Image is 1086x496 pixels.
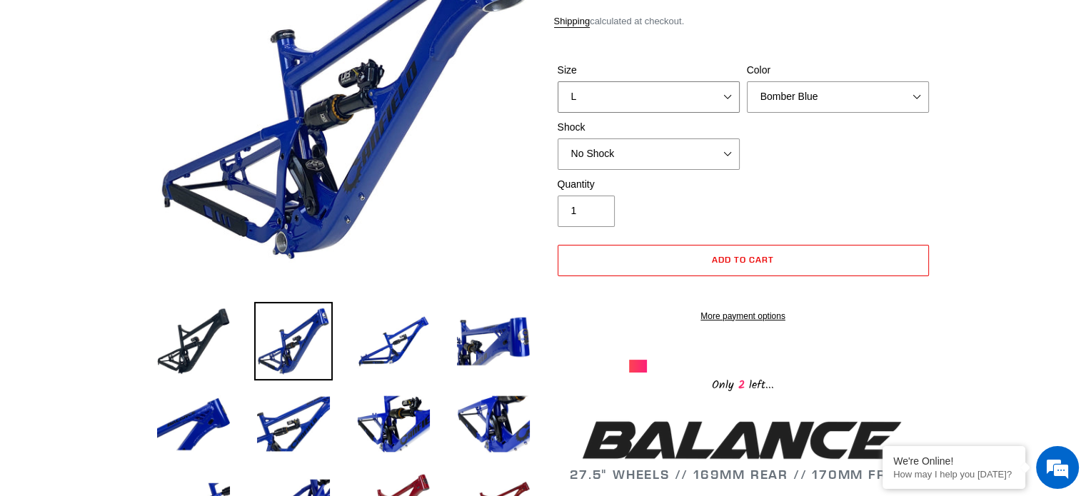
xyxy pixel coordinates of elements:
[354,385,433,463] img: Load image into Gallery viewer, BALANCE - Frameset
[234,7,268,41] div: Minimize live chat window
[558,63,740,78] label: Size
[7,338,272,388] textarea: Type your message and hit 'Enter'
[712,254,774,265] span: Add to cart
[154,302,233,380] img: Load image into Gallery viewer, BALANCE - Frameset
[558,177,740,192] label: Quantity
[554,14,932,29] div: calculated at checkout.
[554,416,932,482] h2: 27.5" WHEELS // 169MM REAR // 170MM FRONT
[254,302,333,380] img: Load image into Gallery viewer, BALANCE - Frameset
[83,154,197,298] span: We're online!
[554,16,590,28] a: Shipping
[747,63,929,78] label: Color
[893,469,1015,480] p: How may I help you today?
[734,376,749,394] span: 2
[558,245,929,276] button: Add to cart
[558,120,740,135] label: Shock
[893,455,1015,467] div: We're Online!
[354,302,433,380] img: Load image into Gallery viewer, BALANCE - Frameset
[96,80,261,98] div: Chat with us now
[46,71,81,107] img: d_696896380_company_1647369064580_696896380
[629,373,858,395] div: Only left...
[558,310,929,323] a: More payment options
[154,385,233,463] img: Load image into Gallery viewer, BALANCE - Frameset
[454,302,533,380] img: Load image into Gallery viewer, BALANCE - Frameset
[16,79,37,100] div: Navigation go back
[454,385,533,463] img: Load image into Gallery viewer, BALANCE - Frameset
[254,385,333,463] img: Load image into Gallery viewer, BALANCE - Frameset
